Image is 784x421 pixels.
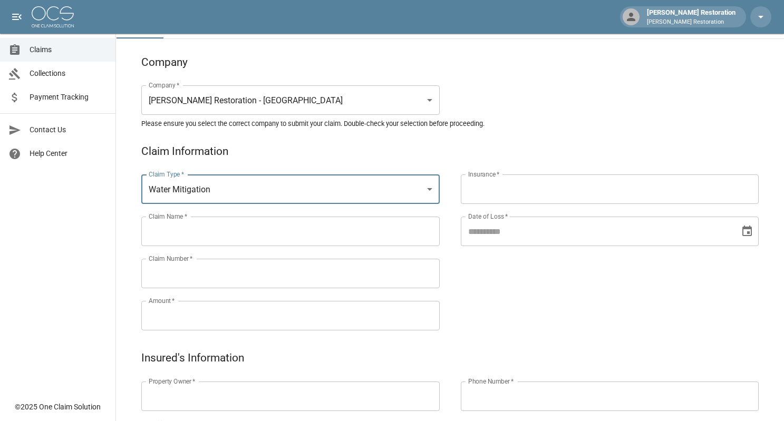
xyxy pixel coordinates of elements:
[15,402,101,412] div: © 2025 One Claim Solution
[737,221,758,242] button: Choose date
[149,254,192,263] label: Claim Number
[32,6,74,27] img: ocs-logo-white-transparent.png
[30,92,107,103] span: Payment Tracking
[468,170,499,179] label: Insurance
[468,212,508,221] label: Date of Loss
[647,18,735,27] p: [PERSON_NAME] Restoration
[468,377,514,386] label: Phone Number
[30,148,107,159] span: Help Center
[149,296,175,305] label: Amount
[149,81,180,90] label: Company
[149,212,187,221] label: Claim Name
[141,119,759,128] h5: Please ensure you select the correct company to submit your claim. Double-check your selection be...
[149,170,184,179] label: Claim Type
[149,377,196,386] label: Property Owner
[643,7,740,26] div: [PERSON_NAME] Restoration
[30,44,107,55] span: Claims
[30,68,107,79] span: Collections
[141,85,440,115] div: [PERSON_NAME] Restoration - [GEOGRAPHIC_DATA]
[141,174,440,204] div: Water Mitigation
[6,6,27,27] button: open drawer
[30,124,107,135] span: Contact Us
